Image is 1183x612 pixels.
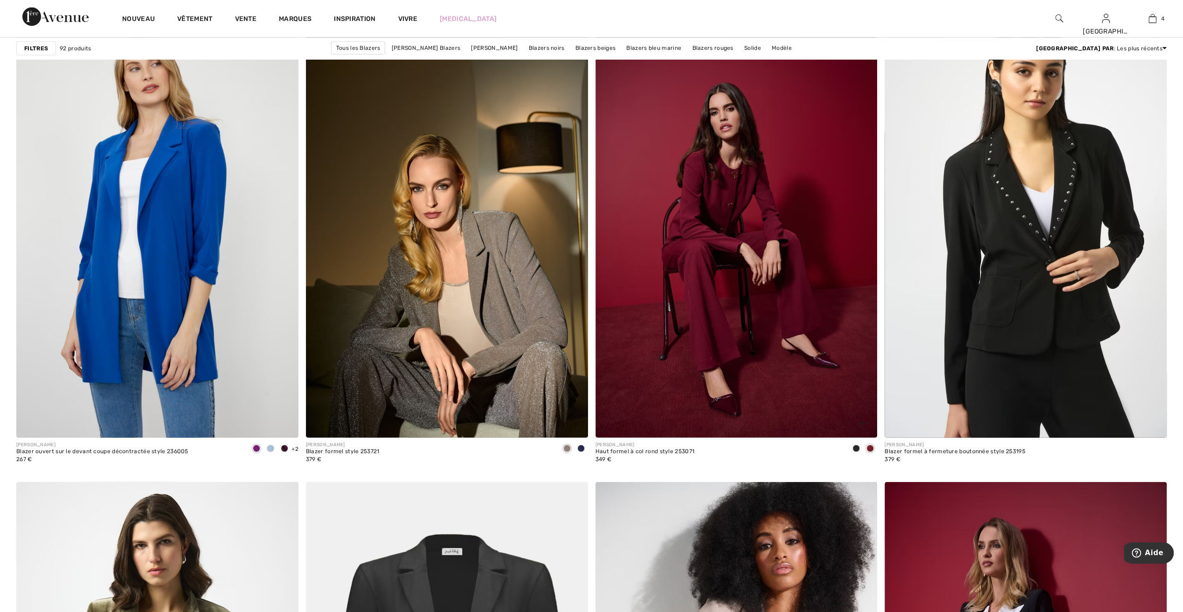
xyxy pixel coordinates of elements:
div: Haut formel à col rond style 253071 [595,449,695,455]
div: [PERSON_NAME] [885,442,1025,449]
div: Blazer ouvert sur le devant coupe décontractée style 236005 [16,449,188,455]
span: +2 [291,446,298,452]
span: Inspiration [334,15,375,25]
div: [PERSON_NAME] [306,442,380,449]
strong: Filtres [24,44,48,52]
a: [MEDICAL_DATA] [440,14,497,24]
a: Blazers beiges [571,41,620,54]
img: Mon sac [1148,13,1156,24]
div: Taupe [560,442,574,457]
strong: [GEOGRAPHIC_DATA] par [1036,45,1114,51]
div: [PERSON_NAME] [16,442,188,449]
a: Solide [740,41,766,54]
img: Blazer formel à fermeture boutonnée style 253195. Noir [885,15,1167,438]
img: Mes infos [1102,13,1110,24]
div: [PERSON_NAME] [595,442,695,449]
a: Blazers bleu marine [622,41,686,54]
a: [PERSON_NAME] Blazers [387,41,465,54]
img: Blazer ouvert sur le devant coupe décontractée style 236005. Noir [16,15,298,438]
div: Deep plum [277,442,291,457]
div: Navy Blue [574,442,588,457]
div: Merlot [863,442,877,457]
iframe: Opens a widget where you can find more information [1124,542,1174,565]
a: Vente [235,15,257,25]
img: plus_v2.svg [859,420,867,428]
a: Haut formel à col rond style 253071. Noir [595,15,878,438]
span: 379 € [306,456,322,462]
a: Vêtement [177,15,212,25]
span: 349 € [595,456,612,462]
img: Blazer formel style 253721. Bleu marine [306,15,588,438]
span: 379 € [885,456,900,462]
a: Blazers rouges [687,41,738,54]
a: Modèle [767,41,796,54]
div: [GEOGRAPHIC_DATA] [1083,27,1128,36]
a: 4 [1129,13,1175,24]
a: [PERSON_NAME] [466,41,522,54]
a: Tous les Blazers [331,41,386,54]
div: Blazer formel à fermeture boutonnée style 253195 [885,449,1025,455]
span: 92 produits [60,44,91,52]
div: Royal [249,442,263,457]
div: Sky Blue [263,442,277,457]
img: 1ère Avenue [22,7,89,26]
a: Marques [279,15,311,25]
a: Vivre [398,14,417,24]
a: Nouveau [122,15,155,25]
font: : Les plus récents [1036,45,1162,51]
a: Blazers noirs [524,41,569,54]
a: Sign In [1102,14,1110,23]
img: Rechercher sur le site Web [1055,13,1063,24]
div: Black [849,442,863,457]
span: 267 € [16,456,32,462]
span: 4 [1161,14,1164,23]
div: Blazer formel style 253721 [306,449,380,455]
